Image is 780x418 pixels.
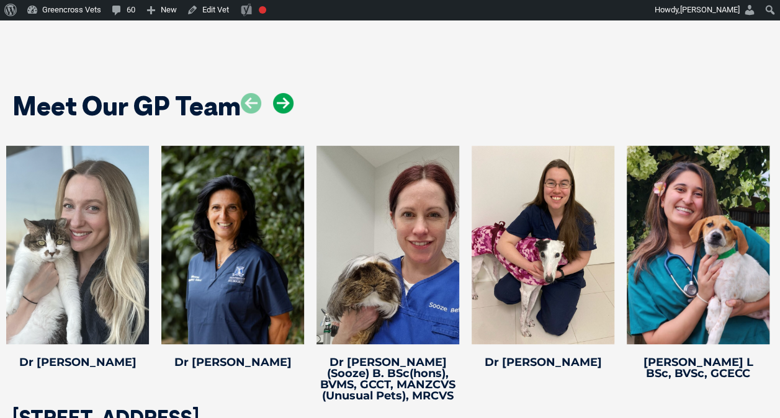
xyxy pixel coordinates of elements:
[472,357,614,368] h4: Dr [PERSON_NAME]
[6,357,149,368] h4: Dr [PERSON_NAME]
[680,5,740,14] span: [PERSON_NAME]
[161,357,304,368] h4: Dr [PERSON_NAME]
[627,357,769,379] h4: [PERSON_NAME] L BSc, BVSc, GCECC
[316,357,459,401] h4: Dr [PERSON_NAME] (Sooze) B. BSc(hons), BVMS, GCCT, MANZCVS (Unusual Pets), MRCVS
[12,93,241,119] h2: Meet Our GP Team
[259,6,266,14] div: Focus keyphrase not set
